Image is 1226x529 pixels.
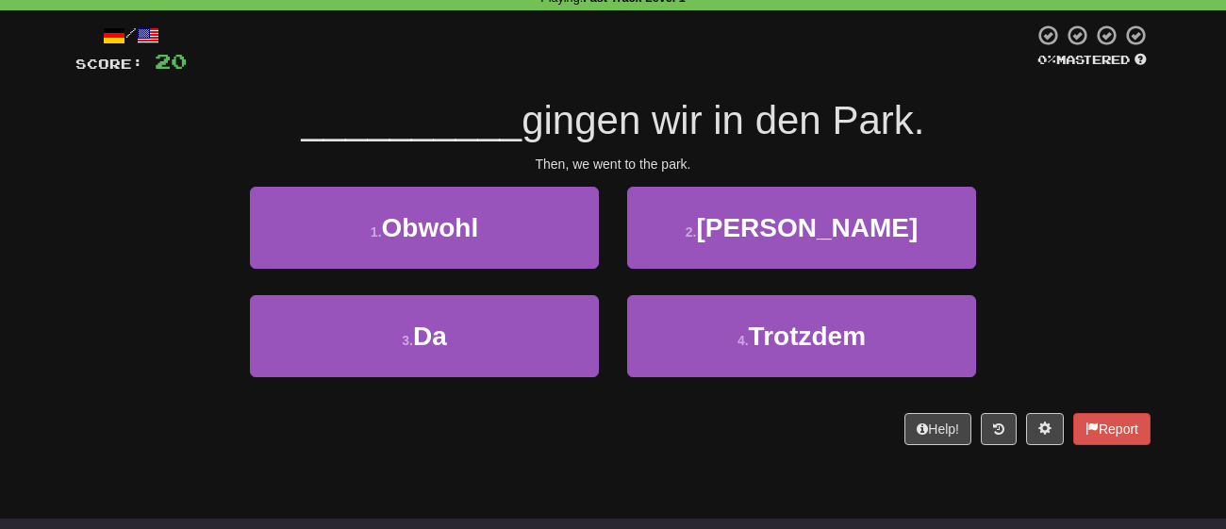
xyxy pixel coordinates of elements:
small: 1 . [371,224,382,240]
button: 4.Trotzdem [627,295,976,377]
span: Trotzdem [749,322,866,351]
span: 20 [155,49,187,73]
span: Obwohl [382,213,479,242]
button: 1.Obwohl [250,187,599,269]
span: 0 % [1037,52,1056,67]
span: Da [413,322,447,351]
span: [PERSON_NAME] [696,213,918,242]
span: __________ [302,98,522,142]
small: 4 . [737,333,749,348]
button: 3.Da [250,295,599,377]
div: / [75,24,187,47]
small: 2 . [686,224,697,240]
small: 3 . [402,333,413,348]
span: Score: [75,56,143,72]
span: gingen wir in den Park. [522,98,924,142]
button: 2.[PERSON_NAME] [627,187,976,269]
button: Help! [904,413,971,445]
div: Then, we went to the park. [75,155,1151,174]
button: Report [1073,413,1151,445]
button: Round history (alt+y) [981,413,1017,445]
div: Mastered [1034,52,1151,69]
